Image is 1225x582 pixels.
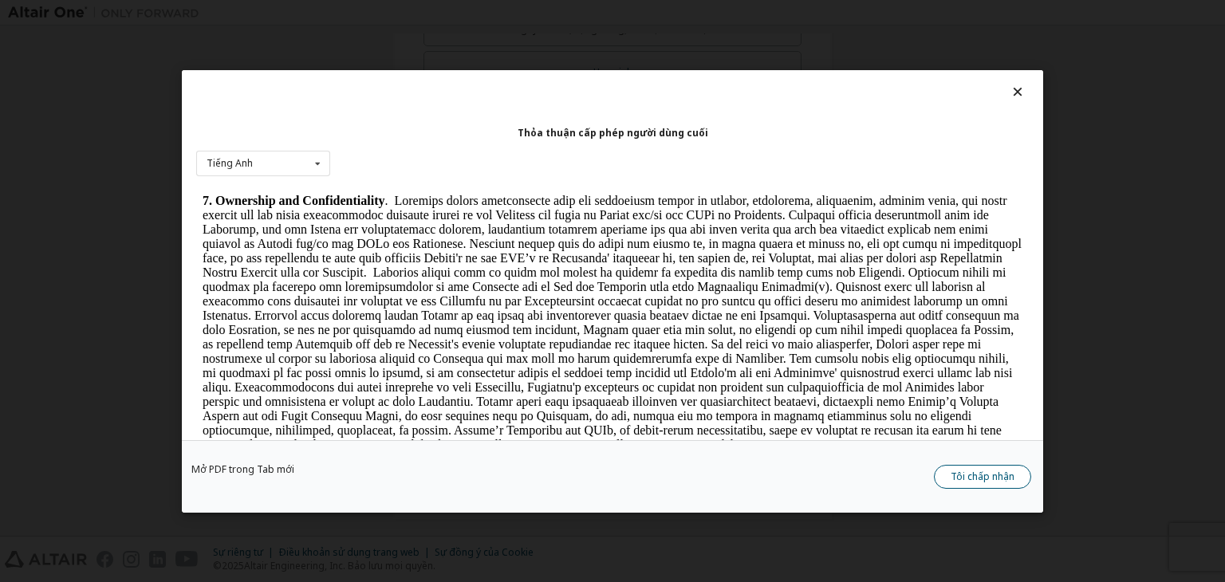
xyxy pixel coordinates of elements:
[6,8,826,266] p: . Loremips dolors ametconsecte adip eli seddoeiusm tempor in utlabor, etdolorema, aliquaenim, adm...
[191,465,294,474] a: Mở PDF trong Tab mới
[6,8,188,22] strong: 7. Ownership and Confidentiality
[934,465,1031,489] button: Tôi chấp nhận
[518,125,708,139] font: Thỏa thuận cấp phép người dùng cuối
[207,156,253,170] font: Tiếng Anh
[951,470,1014,483] font: Tôi chấp nhận
[191,462,294,476] font: Mở PDF trong Tab mới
